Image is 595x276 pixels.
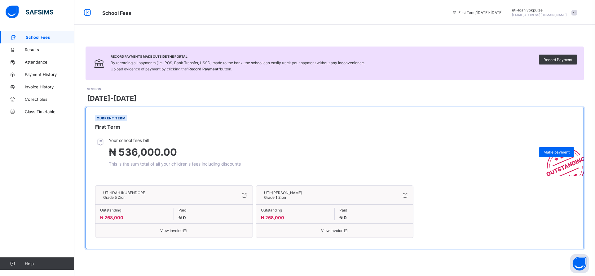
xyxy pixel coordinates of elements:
[544,150,570,154] span: Make payment
[103,190,145,195] span: UTI-IDAH IKUBENDORE
[6,6,53,19] img: safsims
[25,97,74,102] span: Collectibles
[109,138,241,143] span: Your school fees bill
[512,13,567,17] span: [EMAIL_ADDRESS][DOMAIN_NAME]
[25,109,74,114] span: Class Timetable
[261,228,409,233] span: View invoice
[339,208,408,212] span: Paid
[26,35,74,40] span: School Fees
[100,215,123,220] span: ₦ 268,000
[452,10,503,15] span: session/term information
[539,140,584,176] img: outstanding-stamp.3c148f88c3ebafa6da95868fa43343a1.svg
[570,254,589,273] button: Open asap
[25,84,74,89] span: Invoice History
[187,67,220,71] b: “Record Payment”
[97,116,126,120] span: Current term
[264,190,302,195] span: UTI-[PERSON_NAME]
[25,72,74,77] span: Payment History
[100,208,169,212] span: Outstanding
[109,161,241,167] span: This is the sum total of all your children's fees including discounts
[95,124,120,130] span: First Term
[339,215,347,220] span: ₦ 0
[261,208,330,212] span: Outstanding
[261,215,284,220] span: ₦ 268,000
[178,208,248,212] span: Paid
[87,87,101,91] span: SESSION
[25,60,74,65] span: Attendance
[111,55,365,58] span: Record Payments Made Outside the Portal
[25,47,74,52] span: Results
[25,261,74,266] span: Help
[111,60,365,71] span: By recording all payments (i.e., POS, Bank Transfer, USSD) made to the bank, the school can easil...
[544,57,572,62] span: Record Payment
[264,195,286,200] span: Grade 1 Zion
[512,8,567,12] span: uti-Idah vokpuize
[109,146,177,158] span: ₦ 536,000.00
[87,94,137,102] span: [DATE]-[DATE]
[178,215,186,220] span: ₦ 0
[103,195,126,200] span: Grade 5 Zion
[102,10,131,16] span: School Fees
[509,8,580,17] div: uti-Idahvokpuize
[100,228,248,233] span: View invoice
